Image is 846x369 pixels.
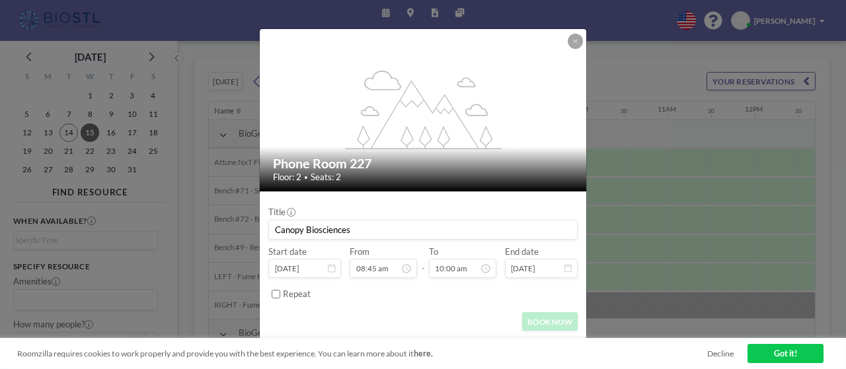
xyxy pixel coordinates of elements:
span: - [422,250,425,273]
label: Start date [268,246,307,257]
input: Victoria's reservation [269,220,576,239]
label: End date [505,246,539,257]
h2: Phone Room 227 [273,155,574,172]
label: From [350,246,369,257]
span: Roomzilla requires cookies to work properly and provide you with the best experience. You can lea... [17,349,707,358]
span: Floor: 2 [273,172,301,183]
label: To [429,246,438,257]
label: Title [268,207,294,218]
a: Got it! [748,344,824,363]
label: Repeat [283,288,311,300]
span: Seats: 2 [311,172,341,183]
button: BOOK NOW [522,312,577,331]
span: • [304,173,308,181]
a: Decline [707,349,734,358]
a: here. [414,349,433,358]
